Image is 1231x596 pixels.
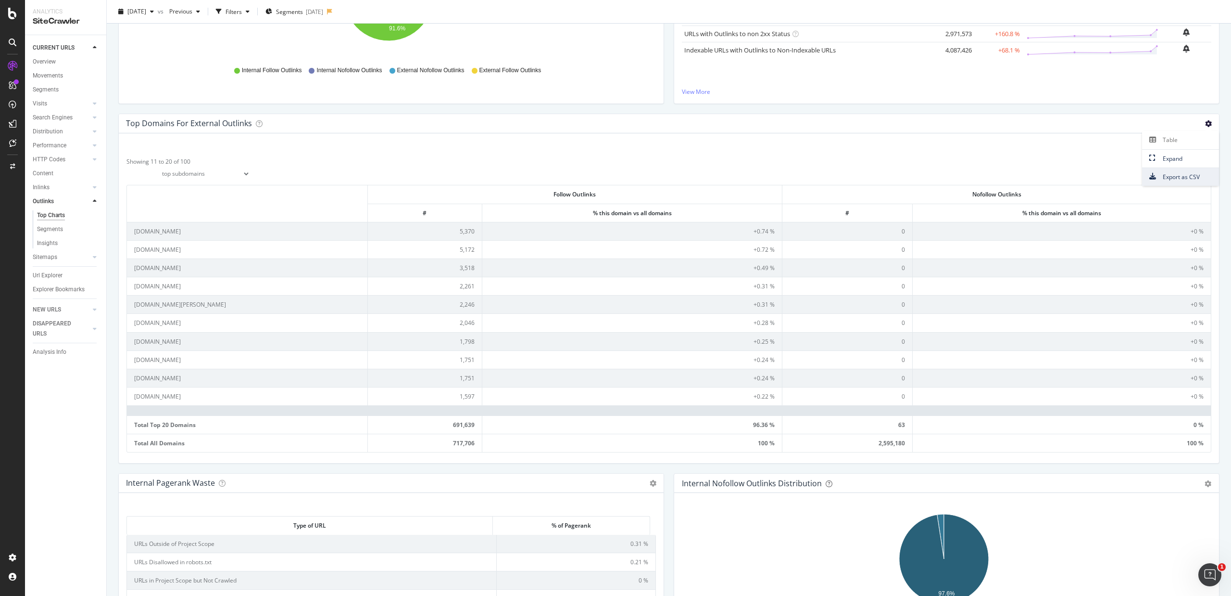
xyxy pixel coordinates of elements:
[482,369,782,387] td: +0.24 %
[1142,152,1219,165] span: Expand
[127,535,497,553] td: URLs Outside of Project Scope
[368,204,482,222] th: #
[682,479,822,488] div: Internal Nofollow Outlinks Distribution
[33,127,63,137] div: Distribution
[37,224,100,234] a: Segments
[262,4,327,19] button: Segments[DATE]
[126,154,190,166] div: Showing 11 to 20 of 100
[127,415,368,434] td: Total Top 20 Domains
[482,387,782,405] td: +0.22 %
[482,350,782,369] td: +0.24 %
[33,141,66,151] div: Performance
[127,553,497,571] td: URLs Disallowed in robots.txt
[33,8,99,16] div: Analytics
[127,277,368,295] td: [DOMAIN_NAME]
[913,204,1211,222] th: % this domain vs all domains
[33,43,75,53] div: CURRENT URLS
[33,305,61,315] div: NEW URLS
[127,369,368,387] td: [DOMAIN_NAME]
[368,222,482,240] td: 5,370
[936,26,974,42] td: 2,971,573
[127,332,368,350] td: [DOMAIN_NAME]
[974,26,1022,42] td: +160.8 %
[368,415,482,434] td: 691,639
[33,168,100,179] a: Content
[682,88,1211,96] a: View More
[913,332,1211,350] td: +0 %
[368,240,482,259] td: 5,172
[33,285,100,295] a: Explorer Bookmarks
[482,277,782,295] td: +0.31 %
[33,43,90,53] a: CURRENT URLS
[936,42,974,58] td: 4,087,426
[33,252,57,262] div: Sitemaps
[1218,563,1226,571] span: 1
[33,127,90,137] a: Distribution
[33,113,90,123] a: Search Engines
[33,271,63,281] div: Url Explorer
[630,558,648,566] span: 0.21 %
[1198,563,1221,586] iframe: Intercom live chat
[158,7,165,15] span: vs
[782,415,912,434] td: 63
[913,434,1211,452] td: 100 %
[782,259,912,277] td: 0
[782,369,912,387] td: 0
[33,16,99,27] div: SiteCrawler
[127,571,497,589] td: URLs in Project Scope but Not Crawled
[482,240,782,259] td: +0.72 %
[33,347,66,357] div: Analysis Info
[127,7,146,15] span: 2025 Sep. 5th
[782,222,912,240] td: 0
[127,295,368,313] td: [DOMAIN_NAME][PERSON_NAME]
[212,4,253,19] button: Filters
[913,387,1211,405] td: +0 %
[782,332,912,350] td: 0
[368,434,482,452] td: 717,706
[368,295,482,313] td: 2,246
[650,480,656,487] i: Options
[368,332,482,350] td: 1,798
[33,99,47,109] div: Visits
[639,576,648,584] span: 0 %
[1142,170,1219,183] span: Export as CSV
[33,319,81,339] div: DISAPPEARED URLS
[33,182,90,193] a: Inlinks
[33,57,100,67] a: Overview
[913,222,1211,240] td: +0 %
[913,350,1211,369] td: +0 %
[493,517,650,534] th: % of Pagerank
[126,477,215,490] h4: Internal Pagerank Waste
[368,350,482,369] td: 1,751
[165,7,192,15] span: Previous
[482,204,782,222] th: % this domain vs all domains
[33,113,73,123] div: Search Engines
[782,185,1211,203] th: Nofollow Outlinks
[782,240,912,259] td: 0
[114,4,158,19] button: [DATE]
[482,259,782,277] td: +0.49 %
[1205,480,1211,487] div: gear
[368,259,482,277] td: 3,518
[389,25,405,32] text: 91.6%
[368,277,482,295] td: 2,261
[306,7,323,15] div: [DATE]
[368,185,782,203] th: Follow Outlinks
[913,259,1211,277] td: +0 %
[316,66,382,75] span: Internal Nofollow Outlinks
[242,66,302,75] span: Internal Follow Outlinks
[33,252,90,262] a: Sitemaps
[33,71,63,81] div: Movements
[33,196,54,207] div: Outlinks
[33,71,100,81] a: Movements
[33,155,90,165] a: HTTP Codes
[33,319,90,339] a: DISAPPEARED URLS
[37,224,63,234] div: Segments
[482,313,782,332] td: +0.28 %
[33,85,100,95] a: Segments
[33,196,90,207] a: Outlinks
[1183,28,1190,36] div: bell-plus
[33,141,90,151] a: Performance
[276,7,303,15] span: Segments
[33,305,90,315] a: NEW URLS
